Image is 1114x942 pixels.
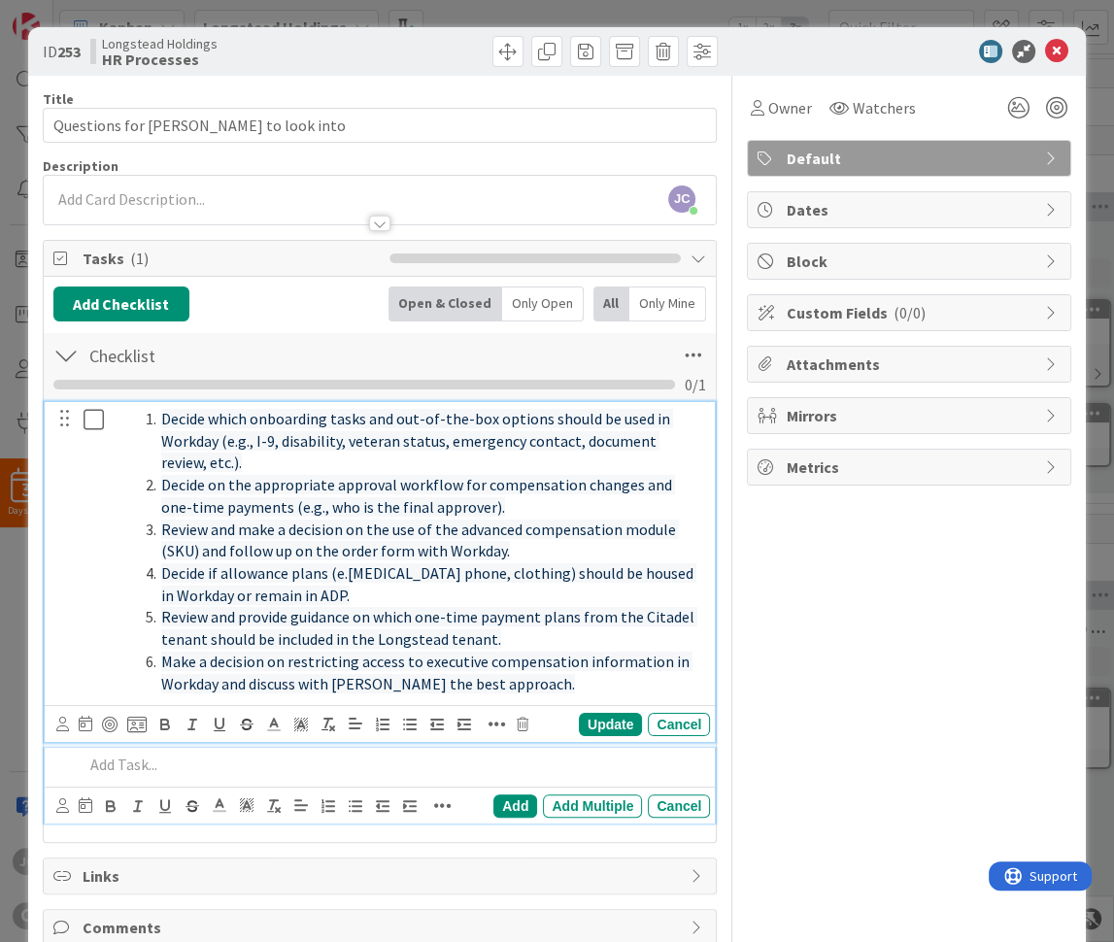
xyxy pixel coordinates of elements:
span: 0 / 1 [685,373,706,396]
span: Decide if allowance plans (e.[MEDICAL_DATA] phone, clothing) should be housed in Workday or remai... [161,563,696,605]
div: All [593,286,629,321]
span: Decide which onboarding tasks and out-of-the-box options should be used in Workday (e.g., I-9, di... [161,409,673,472]
span: Review and provide guidance on which one-time payment plans from the Citadel tenant should be inc... [161,607,697,649]
span: Attachments [787,353,1035,376]
span: Links [83,864,682,888]
span: Support [41,3,88,26]
span: Tasks [83,247,381,270]
input: type card name here... [43,108,718,143]
span: Make a decision on restricting access to executive compensation information in Workday and discus... [161,652,692,693]
span: Block [787,250,1035,273]
input: Add Checklist... [83,338,492,373]
span: Metrics [787,455,1035,479]
span: Longstead Holdings [102,36,218,51]
div: Cancel [648,713,710,736]
button: Add Checklist [53,286,189,321]
span: JC [668,185,695,213]
span: Mirrors [787,404,1035,427]
span: Custom Fields [787,301,1035,324]
b: HR Processes [102,51,218,67]
div: Add [493,794,537,818]
div: Only Mine [629,286,706,321]
span: Description [43,157,118,175]
span: ( 0/0 ) [894,303,926,322]
span: ID [43,40,81,63]
div: Add Multiple [543,794,642,818]
span: Decide on the appropriate approval workflow for compensation changes and one-time payments (e.g.,... [161,475,675,517]
label: Title [43,90,74,108]
div: Open & Closed [388,286,502,321]
div: Cancel [648,794,710,818]
span: ( 1 ) [130,249,149,268]
span: Default [787,147,1035,170]
b: 253 [57,42,81,61]
span: Watchers [853,96,916,119]
span: Owner [768,96,812,119]
span: Comments [83,916,682,939]
span: Dates [787,198,1035,221]
span: Review and make a decision on the use of the advanced compensation module (SKU) and follow up on ... [161,520,679,561]
div: Only Open [502,286,584,321]
div: Update [579,713,642,736]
